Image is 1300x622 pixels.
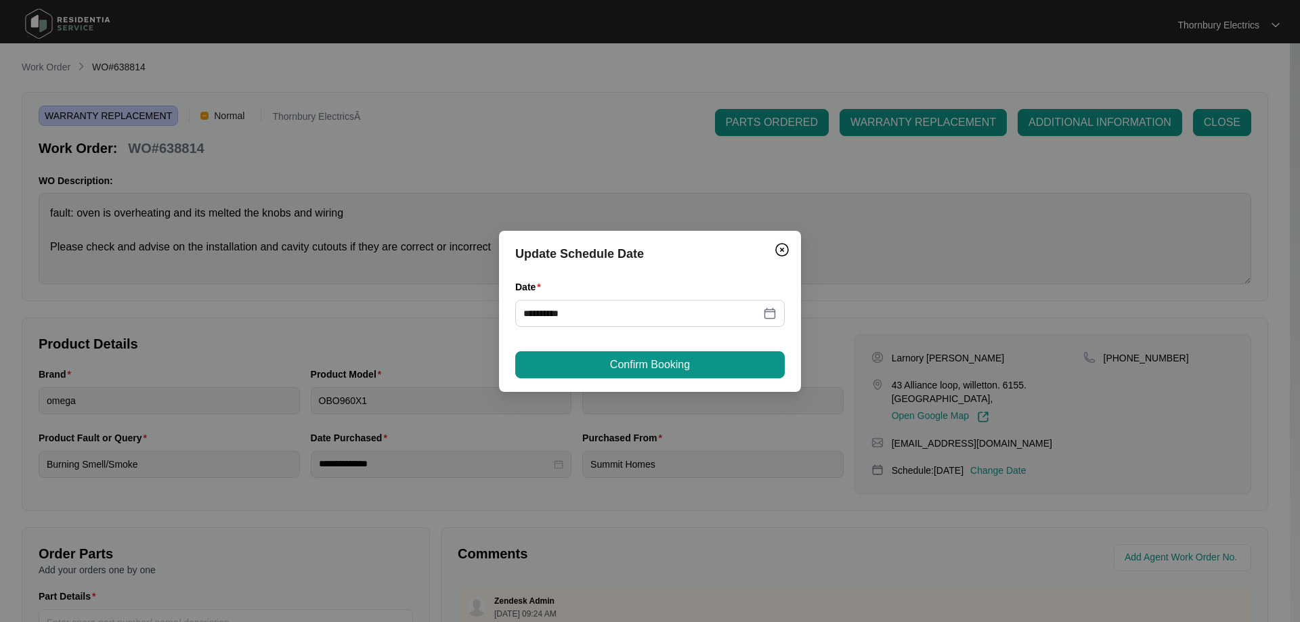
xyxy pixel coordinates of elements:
[771,239,793,261] button: Close
[523,306,760,321] input: Date
[515,244,785,263] div: Update Schedule Date
[515,280,546,294] label: Date
[610,357,690,373] span: Confirm Booking
[515,351,785,378] button: Confirm Booking
[774,242,790,258] img: closeCircle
